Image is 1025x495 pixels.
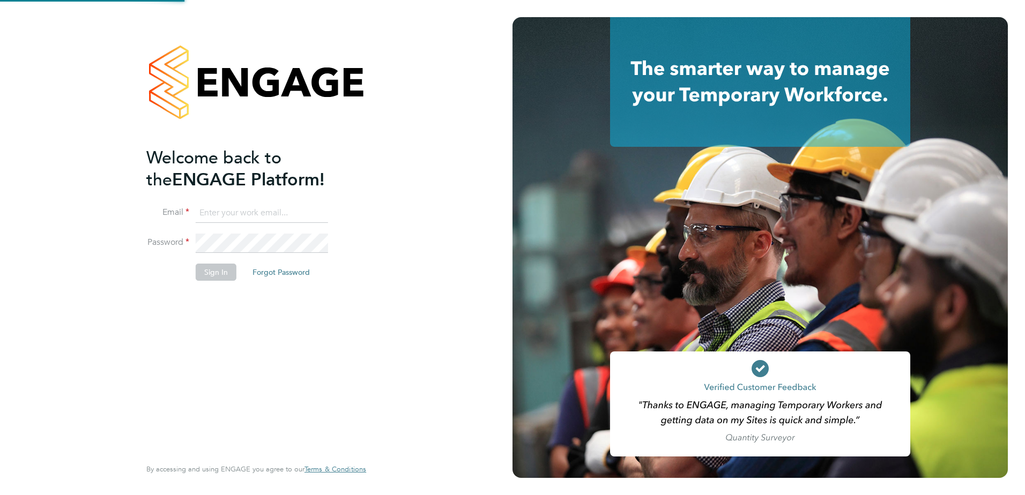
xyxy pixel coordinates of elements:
button: Forgot Password [244,264,318,281]
label: Email [146,207,189,218]
input: Enter your work email... [196,204,328,223]
button: Sign In [196,264,236,281]
span: By accessing and using ENGAGE you agree to our [146,464,366,474]
a: Terms & Conditions [304,465,366,474]
span: Welcome back to the [146,147,281,190]
h2: ENGAGE Platform! [146,147,355,191]
label: Password [146,237,189,248]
